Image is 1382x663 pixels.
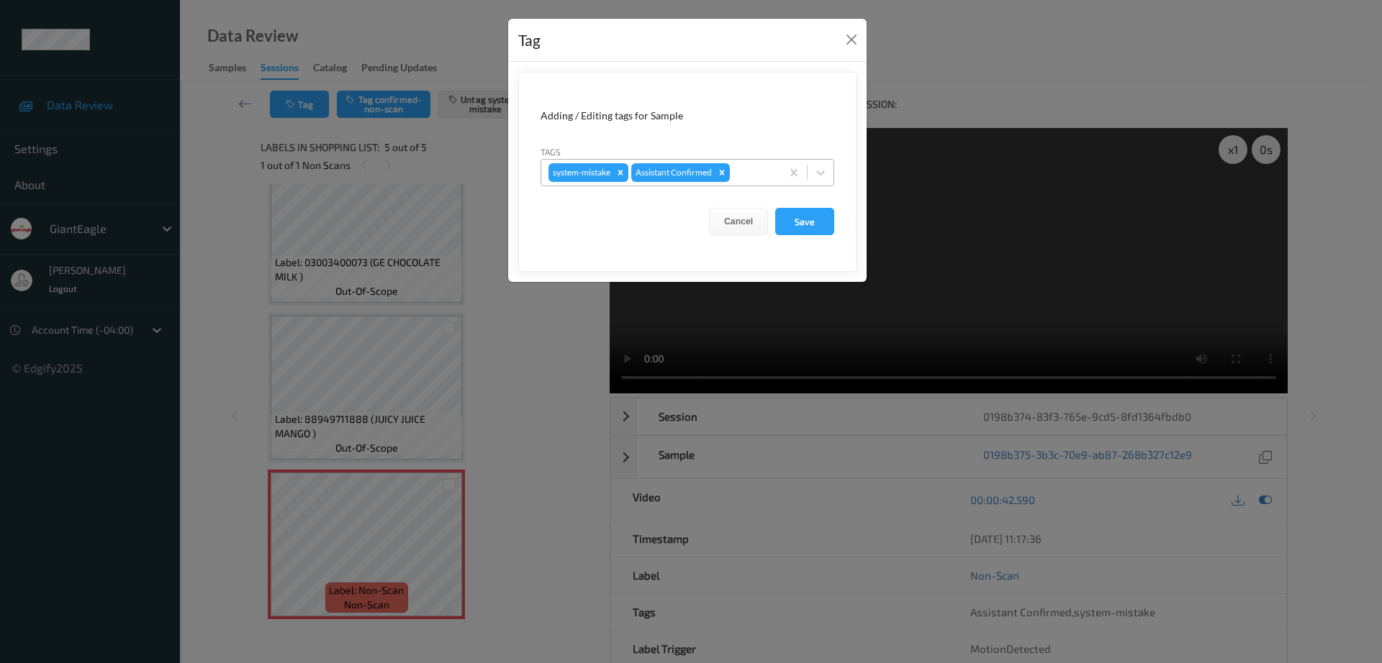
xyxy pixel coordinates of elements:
[548,163,613,182] div: system-mistake
[714,163,730,182] div: Remove Assistant Confirmed
[541,109,834,123] div: Adding / Editing tags for Sample
[613,163,628,182] div: Remove system-mistake
[541,145,561,158] label: Tags
[709,208,768,235] button: Cancel
[841,29,862,50] button: Close
[631,163,714,182] div: Assistant Confirmed
[775,208,834,235] button: Save
[518,29,541,52] div: Tag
